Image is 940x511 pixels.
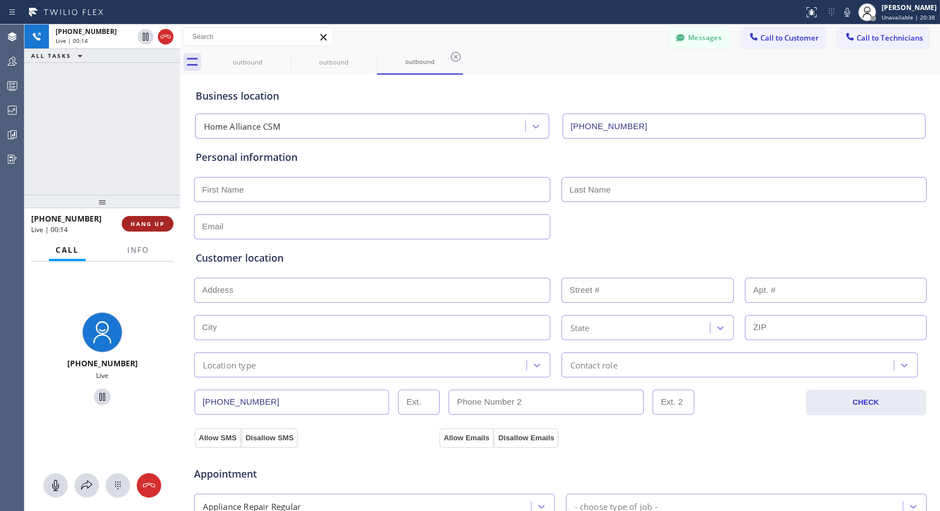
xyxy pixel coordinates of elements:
[137,473,161,498] button: Hang up
[882,13,935,21] span: Unavailable | 20:38
[56,27,117,36] span: [PHONE_NUMBER]
[741,27,826,48] button: Call to Customer
[839,4,855,20] button: Mute
[203,358,256,371] div: Location type
[439,428,494,448] button: Allow Emails
[194,315,550,340] input: City
[494,428,559,448] button: Disallow Emails
[561,278,734,303] input: Street #
[196,89,925,104] div: Business location
[184,28,333,46] input: Search
[449,390,644,415] input: Phone Number 2
[158,29,173,45] button: Hang up
[67,358,138,368] span: [PHONE_NUMBER]
[292,58,376,66] div: outbound
[194,214,550,239] input: Email
[49,239,86,261] button: Call
[561,177,927,202] input: Last Name
[837,27,929,48] button: Call to Technicians
[563,114,926,139] input: Phone Number
[194,177,550,202] input: First Name
[669,27,730,48] button: Messages
[745,278,927,303] input: Apt. #
[760,33,819,43] span: Call to Customer
[882,3,937,12] div: [PERSON_NAME]
[806,390,926,415] button: CHECK
[122,216,173,232] button: HANG UP
[194,466,437,481] span: Appointment
[378,57,462,66] div: outbound
[570,321,590,334] div: State
[241,428,299,448] button: Disallow SMS
[127,245,149,255] span: Info
[31,52,71,60] span: ALL TASKS
[131,220,165,228] span: HANG UP
[56,245,79,255] span: Call
[94,389,111,405] button: Hold Customer
[31,225,68,234] span: Live | 00:14
[653,390,694,415] input: Ext. 2
[196,150,925,165] div: Personal information
[194,278,550,303] input: Address
[106,473,130,498] button: Open dialpad
[74,473,99,498] button: Open directory
[204,120,281,133] div: Home Alliance CSM
[195,390,390,415] input: Phone Number
[195,428,241,448] button: Allow SMS
[43,473,68,498] button: Mute
[196,250,925,266] div: Customer location
[570,358,618,371] div: Contact role
[398,390,440,415] input: Ext.
[206,58,290,66] div: outbound
[745,315,927,340] input: ZIP
[121,239,156,261] button: Info
[857,33,923,43] span: Call to Technicians
[138,29,153,45] button: Hold Customer
[56,37,88,45] span: Live | 00:14
[96,371,108,380] span: Live
[31,213,102,224] span: [PHONE_NUMBER]
[24,49,93,62] button: ALL TASKS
